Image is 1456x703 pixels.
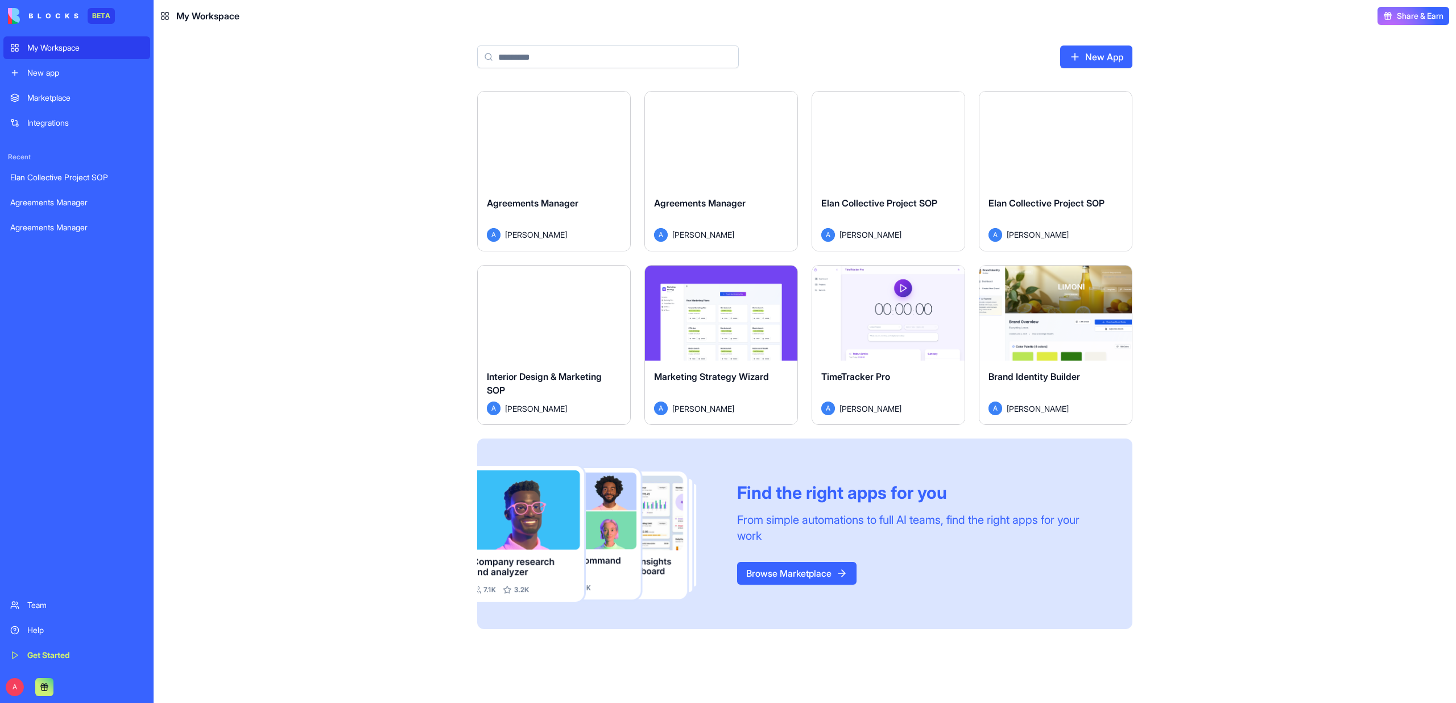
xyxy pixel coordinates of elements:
[979,265,1132,425] a: Brand Identity BuilderA[PERSON_NAME]
[654,228,668,242] span: A
[654,371,769,382] span: Marketing Strategy Wizard
[27,92,143,104] div: Marketplace
[477,91,631,251] a: Agreements ManagerA[PERSON_NAME]
[839,229,901,241] span: [PERSON_NAME]
[10,172,143,183] div: Elan Collective Project SOP
[839,403,901,415] span: [PERSON_NAME]
[505,229,567,241] span: [PERSON_NAME]
[654,197,746,209] span: Agreements Manager
[27,625,143,636] div: Help
[10,197,143,208] div: Agreements Manager
[672,403,734,415] span: [PERSON_NAME]
[1060,46,1132,68] a: New App
[3,152,150,162] span: Recent
[27,67,143,78] div: New app
[988,197,1105,209] span: Elan Collective Project SOP
[3,191,150,214] a: Agreements Manager
[477,265,631,425] a: Interior Design & Marketing SOPA[PERSON_NAME]
[1378,7,1449,25] button: Share & Earn
[644,265,798,425] a: Marketing Strategy WizardA[PERSON_NAME]
[812,91,965,251] a: Elan Collective Project SOPA[PERSON_NAME]
[27,42,143,53] div: My Workspace
[176,9,239,23] span: My Workspace
[812,265,965,425] a: TimeTracker ProA[PERSON_NAME]
[737,562,857,585] a: Browse Marketplace
[8,8,115,24] a: BETA
[88,8,115,24] div: BETA
[3,594,150,617] a: Team
[644,91,798,251] a: Agreements ManagerA[PERSON_NAME]
[3,216,150,239] a: Agreements Manager
[988,228,1002,242] span: A
[654,402,668,415] span: A
[821,197,937,209] span: Elan Collective Project SOP
[737,482,1105,503] div: Find the right apps for you
[27,117,143,129] div: Integrations
[3,86,150,109] a: Marketplace
[979,91,1132,251] a: Elan Collective Project SOPA[PERSON_NAME]
[3,61,150,84] a: New app
[3,619,150,642] a: Help
[737,512,1105,544] div: From simple automations to full AI teams, find the right apps for your work
[1397,10,1443,22] span: Share & Earn
[821,402,835,415] span: A
[3,36,150,59] a: My Workspace
[477,466,719,602] img: Frame_181_egmpey.png
[8,8,78,24] img: logo
[821,228,835,242] span: A
[505,403,567,415] span: [PERSON_NAME]
[6,678,24,696] span: A
[1007,229,1069,241] span: [PERSON_NAME]
[3,111,150,134] a: Integrations
[487,228,500,242] span: A
[3,644,150,667] a: Get Started
[27,650,143,661] div: Get Started
[487,402,500,415] span: A
[988,371,1080,382] span: Brand Identity Builder
[821,371,890,382] span: TimeTracker Pro
[487,197,578,209] span: Agreements Manager
[1007,403,1069,415] span: [PERSON_NAME]
[27,599,143,611] div: Team
[988,402,1002,415] span: A
[3,166,150,189] a: Elan Collective Project SOP
[672,229,734,241] span: [PERSON_NAME]
[10,222,143,233] div: Agreements Manager
[487,371,602,396] span: Interior Design & Marketing SOP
